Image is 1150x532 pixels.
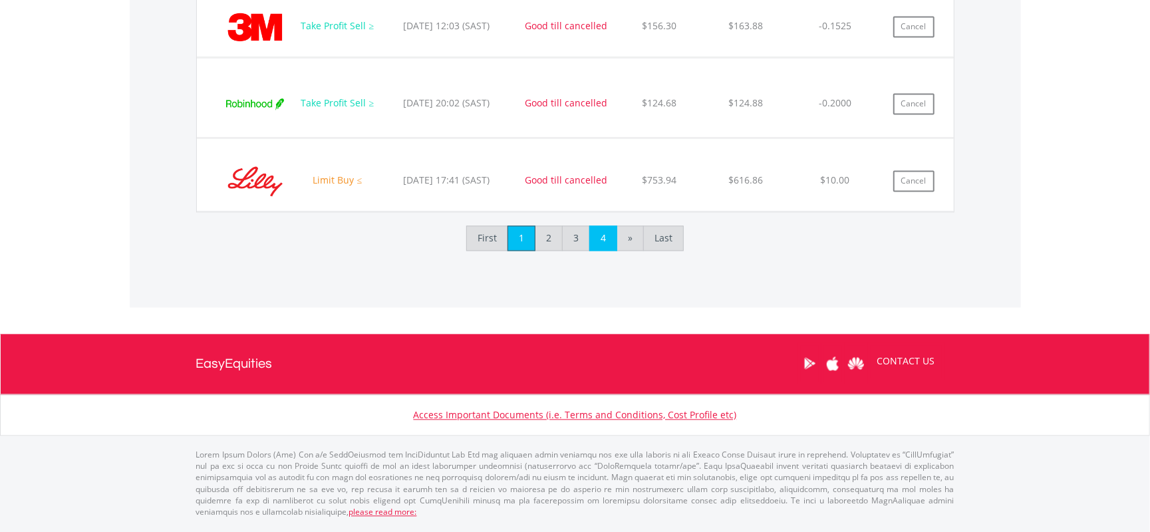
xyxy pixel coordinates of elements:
[790,96,881,110] div: -0.2000
[643,19,677,32] span: $156.30
[728,174,763,186] span: $616.86
[589,225,617,251] a: 4
[728,96,763,109] span: $124.88
[535,225,563,251] a: 2
[349,506,417,517] a: please read more:
[893,16,934,37] button: Cancel
[507,225,535,251] a: 1
[517,174,615,187] div: Good till cancelled
[821,174,850,186] span: $10.00
[466,225,508,251] a: First
[196,334,273,394] a: EasyEquities
[517,96,615,110] div: Good till cancelled
[643,96,677,109] span: $124.68
[213,1,297,53] img: EQU.US.MMM.png
[893,93,934,114] button: Cancel
[728,19,763,32] span: $163.88
[643,174,677,186] span: $753.94
[414,408,737,421] a: Access Important Documents (i.e. Terms and Conditions, Cost Profile etc)
[378,174,514,187] div: [DATE] 17:41 (SAST)
[643,225,684,251] a: Last
[378,19,514,33] div: [DATE] 12:03 (SAST)
[868,342,944,380] a: CONTACT US
[798,342,821,384] a: Google Play
[213,155,297,207] img: EQU.US.LLY.png
[300,96,376,110] div: Take Profit Sell ≥
[196,449,954,517] p: Lorem Ipsum Dolors (Ame) Con a/e SeddOeiusmod tem InciDiduntut Lab Etd mag aliquaen admin veniamq...
[300,19,376,33] div: Take Profit Sell ≥
[300,174,376,187] div: Limit Buy ≤
[562,225,590,251] a: 3
[790,19,881,33] div: -0.1525
[845,342,868,384] a: Huawei
[617,225,644,251] a: »
[213,74,297,134] img: EQU.US.HOOD.png
[893,170,934,192] button: Cancel
[378,96,514,110] div: [DATE] 20:02 (SAST)
[821,342,845,384] a: Apple
[517,19,615,33] div: Good till cancelled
